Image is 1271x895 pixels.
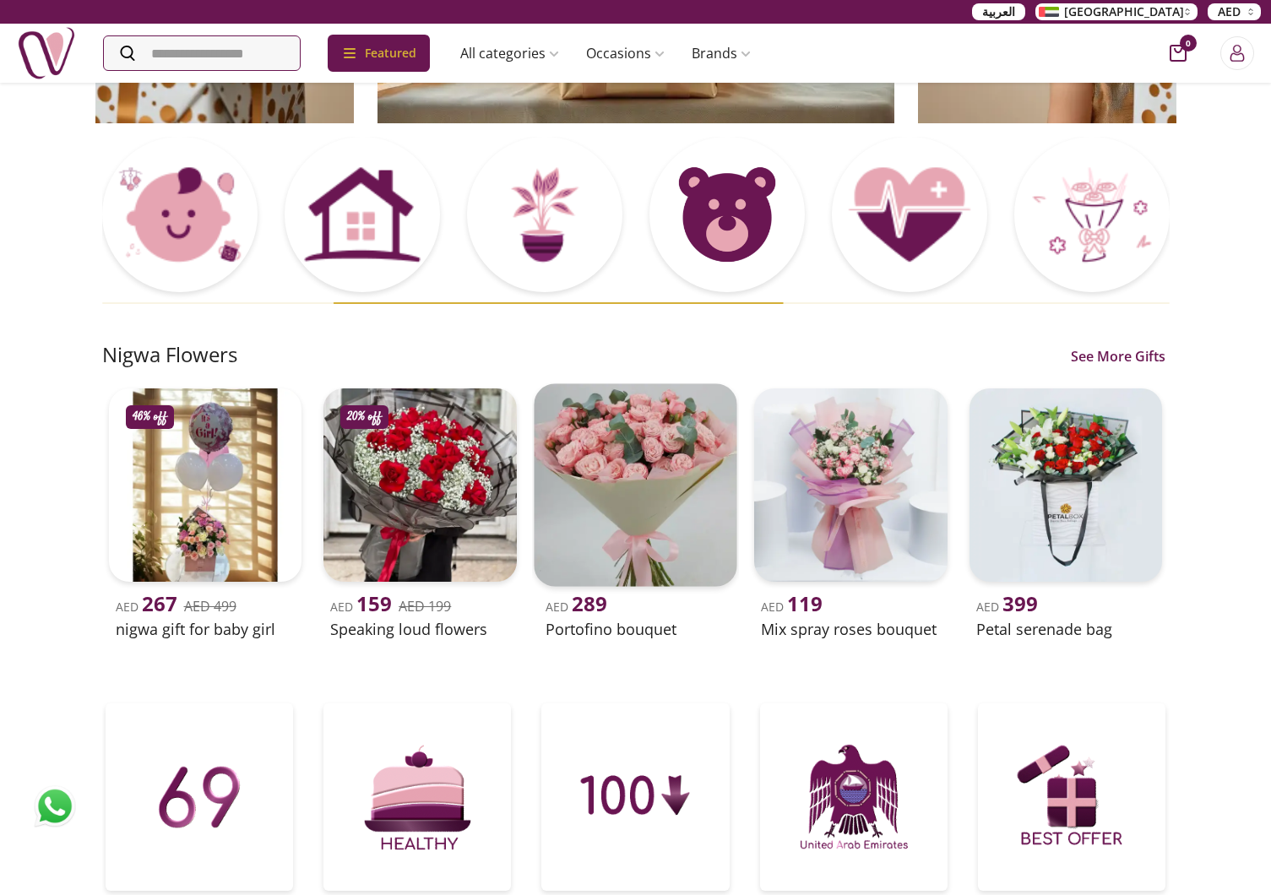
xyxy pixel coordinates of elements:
[1064,3,1184,20] span: [GEOGRAPHIC_DATA]
[1180,35,1197,52] span: 0
[1067,346,1170,366] a: See More Gifts
[963,382,1170,644] a: uae-gifts-Petal Serenade BagAED 399Petal serenade bag
[572,589,607,617] span: 289
[976,617,1156,641] h2: Petal serenade bag
[17,24,76,83] img: Nigwa-uae-gifts
[356,589,392,617] span: 159
[330,617,510,641] h2: Speaking loud flowers
[102,341,237,368] h2: Nigwa Flowers
[534,383,736,586] img: uae-gifts-Portofino Bouquet
[133,409,167,426] p: 46%
[761,599,823,615] span: AED
[34,785,76,827] img: whatsapp
[102,382,309,644] a: uae-gifts-nigwa gift for baby girl46% offAED 267AED 499nigwa gift for baby girl
[1170,45,1187,62] button: cart-button
[142,589,177,617] span: 267
[760,703,948,894] a: Card Thumbnail
[447,36,573,70] a: All categories
[368,409,382,426] span: off
[982,3,1015,20] span: العربية
[532,382,739,644] a: uae-gifts-Portofino BouquetAED 289Portofino bouquet
[747,382,954,644] a: uae-gifts-Mix Spray Roses BouquetAED 119Mix spray roses bouquet
[467,137,622,296] a: Card Thumbnail
[154,409,167,426] span: off
[285,137,440,296] a: Card Thumbnail
[832,137,987,296] a: Card Thumbnail
[347,409,382,426] p: 20%
[970,388,1163,582] img: uae-gifts-Petal Serenade Bag
[1218,3,1241,20] span: AED
[106,703,293,894] a: Card Thumbnail
[1035,3,1198,20] button: [GEOGRAPHIC_DATA]
[573,36,678,70] a: Occasions
[1014,137,1170,296] a: Card Thumbnail
[317,382,524,644] a: uae-gifts-Speaking loud flowers20% offAED 159AED 199Speaking loud flowers
[1220,36,1254,70] button: Login
[649,137,805,296] a: Card Thumbnail
[328,35,430,72] div: Featured
[754,388,948,582] img: uae-gifts-Mix Spray Roses Bouquet
[978,703,1165,894] a: Card Thumbnail
[399,597,451,616] del: AED 199
[787,589,823,617] span: 119
[323,388,517,582] img: uae-gifts-Speaking loud flowers
[116,617,296,641] h2: nigwa gift for baby girl
[1002,589,1038,617] span: 399
[330,599,392,615] span: AED
[104,36,300,70] input: Search
[546,599,607,615] span: AED
[116,599,177,615] span: AED
[1208,3,1261,20] button: AED
[184,597,236,616] del: AED 499
[109,388,302,582] img: uae-gifts-nigwa gift for baby girl
[102,137,258,296] a: Card Thumbnail
[1039,7,1059,17] img: Arabic_dztd3n.png
[546,617,725,641] h2: Portofino bouquet
[541,703,729,894] a: Card Thumbnail
[761,617,941,641] h2: Mix spray roses bouquet
[976,599,1038,615] span: AED
[323,703,511,894] a: Card Thumbnail
[678,36,764,70] a: Brands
